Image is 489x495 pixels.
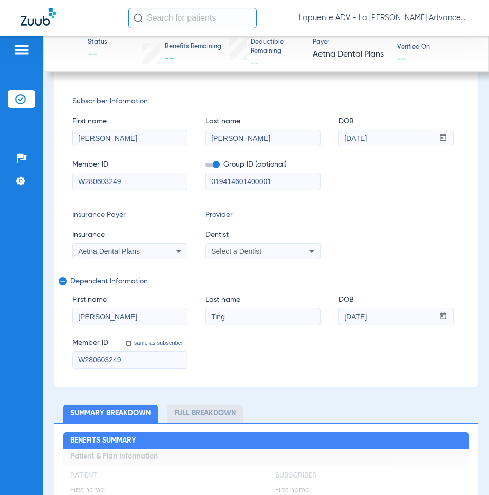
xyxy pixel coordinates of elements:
span: -- [88,48,107,61]
span: Group ID (optional) [205,159,321,170]
span: Payer [313,38,388,47]
iframe: Chat Widget [438,446,489,495]
span: Verified On [397,43,473,52]
mat-icon: remove [59,277,65,289]
span: DOB [338,295,454,305]
span: Last name [205,295,321,305]
li: Full Breakdown [167,405,243,423]
input: Search for patients [128,8,257,28]
span: Aetna Dental Plans [313,48,388,61]
button: Open calendar [433,130,453,146]
span: Insurance Payer [72,210,187,221]
span: DOB [338,116,454,127]
span: Status [88,38,107,47]
span: Provider [205,210,321,221]
span: Last name [205,116,321,127]
span: -- [251,59,259,67]
span: First name [72,116,187,127]
span: Lapuente ADV - La [PERSON_NAME] Advanced Dentistry [299,13,468,23]
span: Member ID [72,338,108,349]
span: Member ID [72,159,187,170]
span: Insurance [72,230,187,241]
button: Open calendar [433,308,453,325]
span: -- [397,53,406,64]
span: Aetna Dental Plans [78,247,140,255]
span: Subscriber Information [72,96,460,107]
label: same as subscriber [132,339,183,346]
span: Deductible Remaining [251,38,304,56]
span: Benefits Remaining [165,43,221,52]
span: Dependent Information [70,277,458,285]
span: Dentist [205,230,321,241]
span: First name [72,295,187,305]
span: Select a Dentist [211,247,261,255]
span: -- [165,54,173,63]
img: Search Icon [134,13,143,23]
h2: Benefits Summary [63,432,469,449]
img: Zuub Logo [21,8,56,26]
img: hamburger-icon [13,44,30,56]
li: Summary Breakdown [63,405,158,423]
